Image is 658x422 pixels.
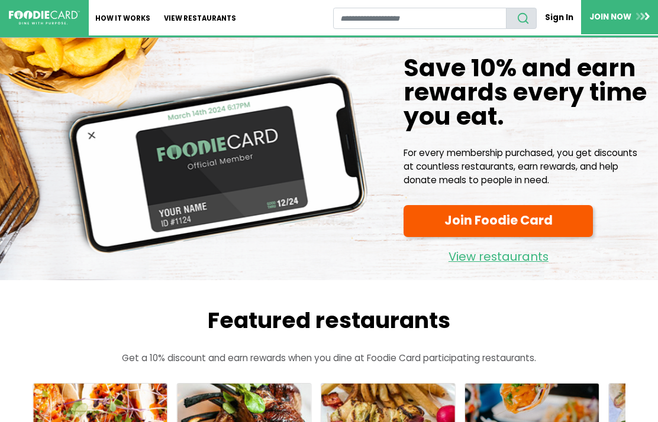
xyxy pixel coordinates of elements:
[9,11,80,25] img: FoodieCard; Eat, Drink, Save, Donate
[333,8,507,29] input: restaurant search
[404,205,593,237] a: Join Foodie Card
[404,241,593,267] a: View restaurants
[9,307,649,334] h2: Featured restaurants
[537,7,581,28] a: Sign In
[404,147,649,187] p: For every membership purchased, you get discounts at countless restaurants, earn rewards, and hel...
[404,56,649,128] h1: Save 10% and earn rewards every time you eat.
[506,8,537,29] button: search
[9,352,649,365] p: Get a 10% discount and earn rewards when you dine at Foodie Card participating restaurants.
